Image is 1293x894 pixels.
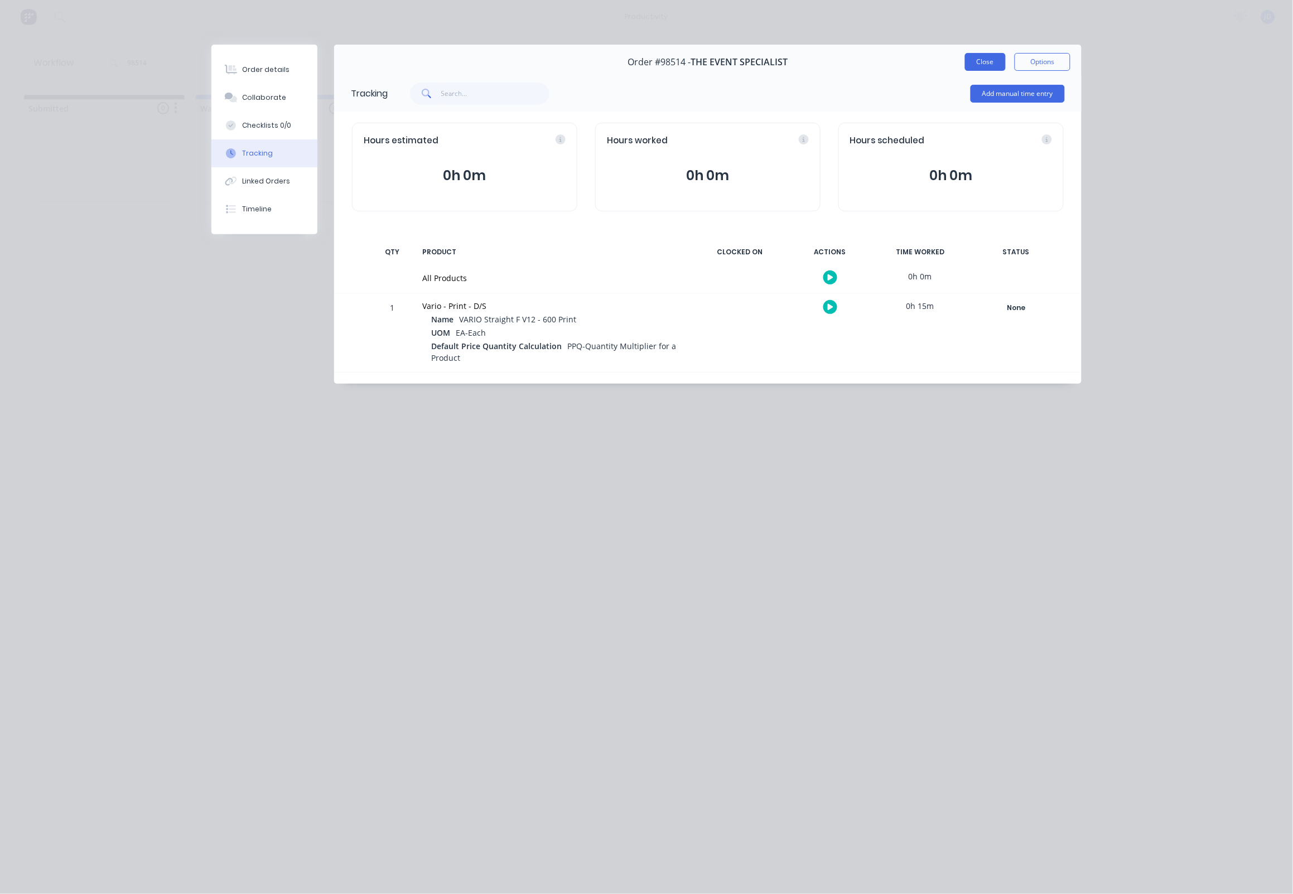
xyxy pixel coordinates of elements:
[351,87,388,100] div: Tracking
[441,83,550,105] input: Search...
[422,272,684,284] div: All Products
[211,56,317,84] button: Order details
[976,300,1057,316] button: None
[850,165,1052,186] button: 0h 0m
[422,300,684,312] div: Vario - Print - D/S
[375,295,409,372] div: 1
[698,240,781,264] div: CLOCKED ON
[965,53,1006,71] button: Close
[850,134,925,147] span: Hours scheduled
[971,85,1065,103] button: Add manual time entry
[375,240,409,264] div: QTY
[243,204,272,214] div: Timeline
[879,240,962,264] div: TIME WORKED
[364,165,566,186] button: 0h 0m
[243,148,273,158] div: Tracking
[691,57,788,67] span: THE EVENT SPECIALIST
[211,84,317,112] button: Collaborate
[211,112,317,139] button: Checklists 0/0
[607,134,668,147] span: Hours worked
[211,195,317,223] button: Timeline
[879,293,962,318] div: 0h 15m
[243,93,287,103] div: Collaborate
[1015,53,1070,71] button: Options
[431,327,450,339] span: UOM
[456,327,486,338] span: EA-Each
[243,176,291,186] div: Linked Orders
[431,313,453,325] span: Name
[788,240,872,264] div: ACTIONS
[628,57,691,67] span: Order #98514 -
[416,240,691,264] div: PRODUCT
[243,120,292,131] div: Checklists 0/0
[243,65,290,75] div: Order details
[211,167,317,195] button: Linked Orders
[431,340,562,352] span: Default Price Quantity Calculation
[459,314,576,325] span: VARIO Straight F V12 - 600 Print
[364,134,438,147] span: Hours estimated
[969,240,1064,264] div: STATUS
[211,139,317,167] button: Tracking
[879,264,962,289] div: 0h 0m
[976,301,1056,315] div: None
[607,165,809,186] button: 0h 0m
[431,341,676,363] span: PPQ-Quantity Multiplier for a Product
